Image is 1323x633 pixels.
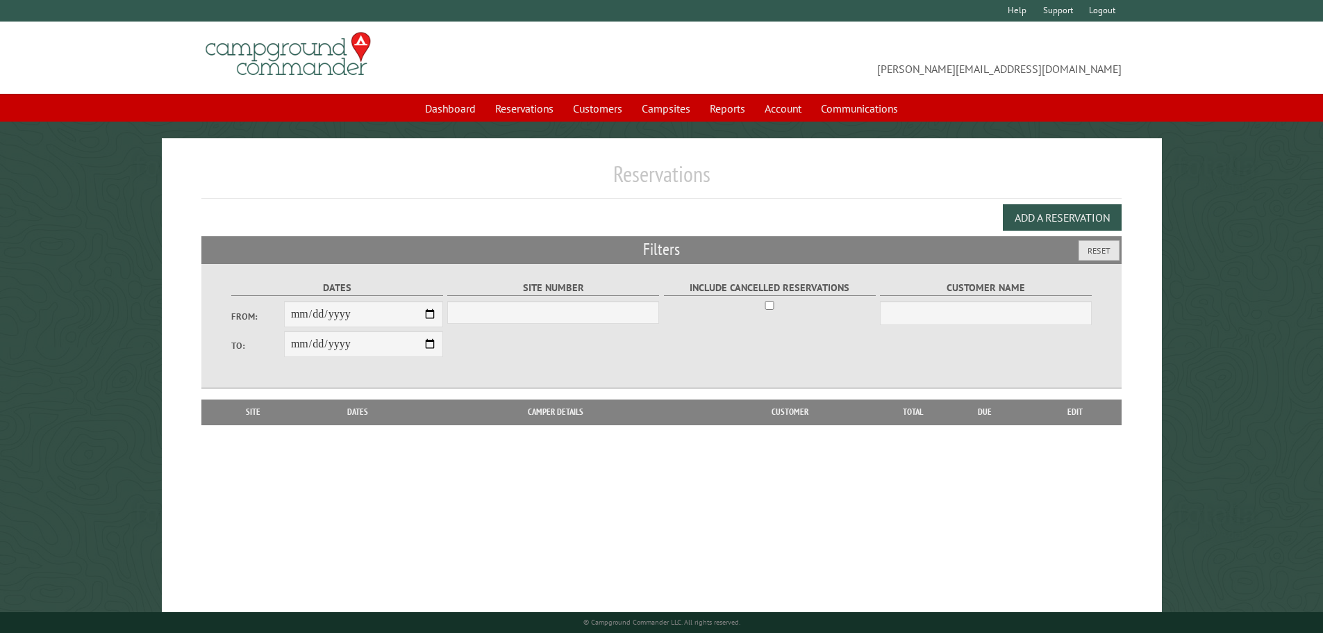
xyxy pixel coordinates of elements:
[885,400,941,425] th: Total
[565,95,631,122] a: Customers
[1029,400,1122,425] th: Edit
[417,95,484,122] a: Dashboard
[583,618,740,627] small: © Campground Commander LLC. All rights reserved.
[664,280,876,296] label: Include Cancelled Reservations
[694,400,885,425] th: Customer
[201,27,375,81] img: Campground Commander
[201,236,1122,263] h2: Filters
[208,400,299,425] th: Site
[633,95,699,122] a: Campsites
[231,310,284,323] label: From:
[231,339,284,352] label: To:
[662,38,1122,77] span: [PERSON_NAME][EMAIL_ADDRESS][DOMAIN_NAME]
[756,95,810,122] a: Account
[201,161,1122,199] h1: Reservations
[299,400,417,425] th: Dates
[941,400,1029,425] th: Due
[417,400,694,425] th: Camper Details
[1079,240,1120,261] button: Reset
[701,95,754,122] a: Reports
[1003,204,1122,231] button: Add a Reservation
[447,280,659,296] label: Site Number
[487,95,562,122] a: Reservations
[231,280,443,296] label: Dates
[880,280,1092,296] label: Customer Name
[813,95,906,122] a: Communications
